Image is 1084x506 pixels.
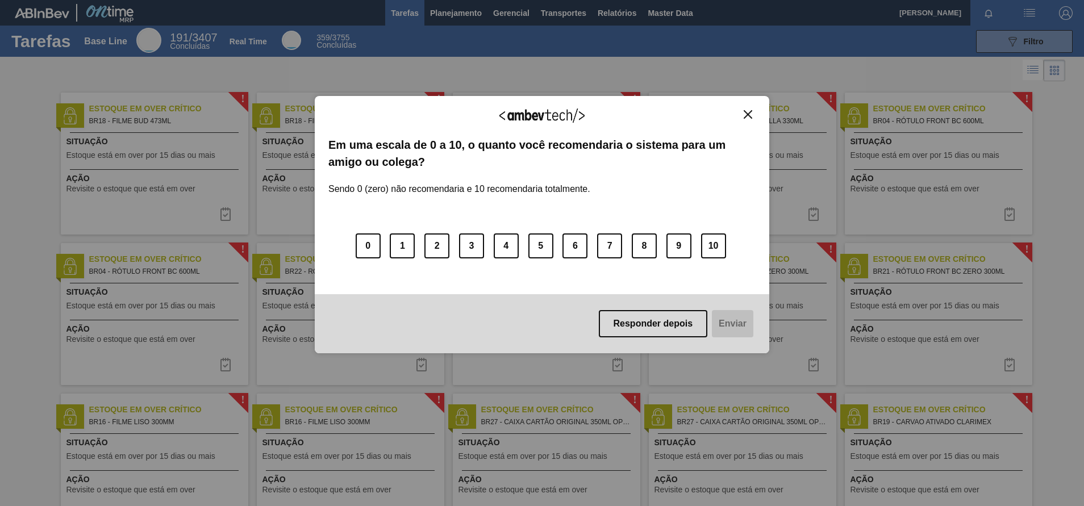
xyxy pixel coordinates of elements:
[390,233,415,258] button: 1
[356,233,381,258] button: 0
[701,233,726,258] button: 10
[328,136,756,171] label: Em uma escala de 0 a 10, o quanto você recomendaria o sistema para um amigo ou colega?
[424,233,449,258] button: 2
[499,108,585,123] img: Logo Ambevtech
[740,110,756,119] button: Close
[562,233,587,258] button: 6
[666,233,691,258] button: 9
[459,233,484,258] button: 3
[528,233,553,258] button: 5
[744,110,752,119] img: Close
[597,233,622,258] button: 7
[494,233,519,258] button: 4
[328,170,590,194] label: Sendo 0 (zero) não recomendaria e 10 recomendaria totalmente.
[632,233,657,258] button: 8
[599,310,708,337] button: Responder depois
